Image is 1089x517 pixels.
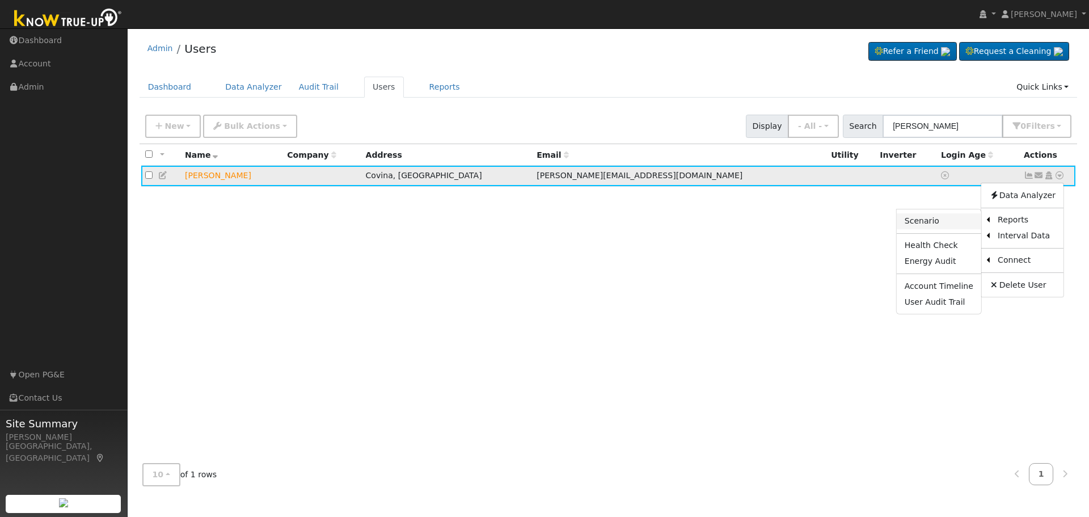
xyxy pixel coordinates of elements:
[1054,47,1063,56] img: retrieve
[1024,171,1034,180] a: Not connected
[224,121,280,131] span: Bulk Actions
[537,171,742,180] span: [PERSON_NAME][EMAIL_ADDRESS][DOMAIN_NAME]
[941,150,993,159] span: Days since last login
[1050,121,1054,131] span: s
[981,187,1063,203] a: Data Analyzer
[941,171,951,180] a: No login access
[364,77,404,98] a: Users
[897,213,981,229] a: Scenario Report
[140,77,200,98] a: Dashboard
[142,463,180,486] button: 10
[1029,463,1054,485] a: 1
[990,212,1063,228] a: Reports
[868,42,957,61] a: Refer a Friend
[883,115,1003,138] input: Search
[1026,121,1055,131] span: Filter
[537,150,568,159] span: Email
[158,171,168,180] a: Edit User
[181,166,283,187] td: Lead
[184,42,216,56] a: Users
[1008,77,1077,98] a: Quick Links
[147,44,173,53] a: Admin
[897,294,981,310] a: User Audit Trail
[366,149,529,161] div: Address
[164,121,184,131] span: New
[959,42,1069,61] a: Request a Cleaning
[142,463,217,486] span: of 1 rows
[990,228,1063,244] a: Interval Data
[185,150,218,159] span: Name
[981,277,1063,293] a: Delete User
[1002,115,1071,138] button: 0Filters
[6,431,121,443] div: [PERSON_NAME]
[897,238,981,254] a: Health Check Report
[217,77,290,98] a: Data Analyzer
[897,278,981,294] a: Account Timeline Report
[95,453,105,463] a: Map
[203,115,297,138] button: Bulk Actions
[362,166,533,187] td: Covina, [GEOGRAPHIC_DATA]
[287,150,336,159] span: Company name
[6,416,121,431] span: Site Summary
[788,115,839,138] button: - All -
[1044,171,1054,180] a: Login As
[843,115,883,138] span: Search
[6,440,121,464] div: [GEOGRAPHIC_DATA], [GEOGRAPHIC_DATA]
[9,6,128,32] img: Know True-Up
[990,253,1063,268] a: Connect
[1011,10,1077,19] span: [PERSON_NAME]
[1054,170,1065,182] a: Other actions
[746,115,788,138] span: Display
[1034,170,1044,182] a: tiffany@teekaytrading.com
[59,498,68,507] img: retrieve
[145,115,201,138] button: New
[1024,149,1071,161] div: Actions
[941,47,950,56] img: retrieve
[421,77,468,98] a: Reports
[831,149,872,161] div: Utility
[153,470,164,479] span: 10
[290,77,347,98] a: Audit Trail
[880,149,933,161] div: Inverter
[897,254,981,270] a: Energy Audit Report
